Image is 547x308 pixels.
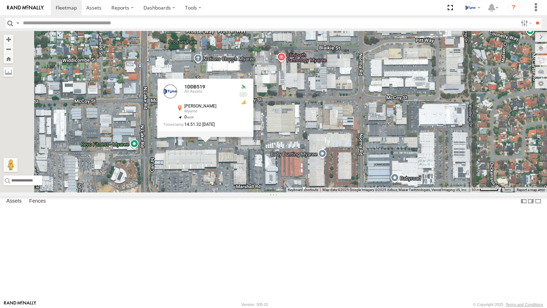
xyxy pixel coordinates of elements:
div: Valid GPS Fix [239,84,248,90]
span: 50 m [472,188,480,192]
span: Map data ©2025 Google Imagery ©2025 Airbus, Maxar Technologies, Vexcel Imaging US, Inc. [322,188,467,192]
span: 0 [184,115,194,120]
button: Map scale: 50 m per 49 pixels [469,187,500,192]
button: Zoom out [4,44,13,54]
img: rand-logo.svg [7,5,44,10]
a: Terms [504,189,511,191]
div: [PERSON_NAME] [184,104,234,109]
label: Dock Summary Table to the Right [527,196,534,207]
label: Hide Summary Table [535,196,542,207]
label: Map Settings [535,79,547,88]
div: © Copyright 2025 - [473,302,543,307]
a: View Asset Details [163,84,177,98]
div: All Assets [184,90,234,94]
div: Date/time of location update [163,123,234,127]
button: Zoom Home [4,54,13,63]
label: Dock Summary Table to the Left [520,196,527,207]
a: Report a map error [517,188,545,192]
a: Visit our Website [4,301,36,308]
label: Search Filter Options [518,18,533,28]
label: Fences [26,196,49,206]
i: ? [508,2,519,13]
div: Battery Remaining: 4.25v [239,92,248,98]
div: Myaree [184,110,234,114]
button: Zoom in [4,35,13,44]
button: Drag Pegman onto the map to open Street View [4,158,18,172]
div: GSM Signal = 2 [239,100,248,105]
button: Keyboard shortcuts [288,187,318,192]
label: Search Query [15,18,20,28]
label: Measure [4,67,13,77]
div: Gray Wiltshire [462,2,483,13]
a: Terms and Conditions [506,302,543,307]
label: Assets [3,196,25,206]
a: 1DDB519 [184,84,205,90]
div: Version: 305.01 [241,302,268,307]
